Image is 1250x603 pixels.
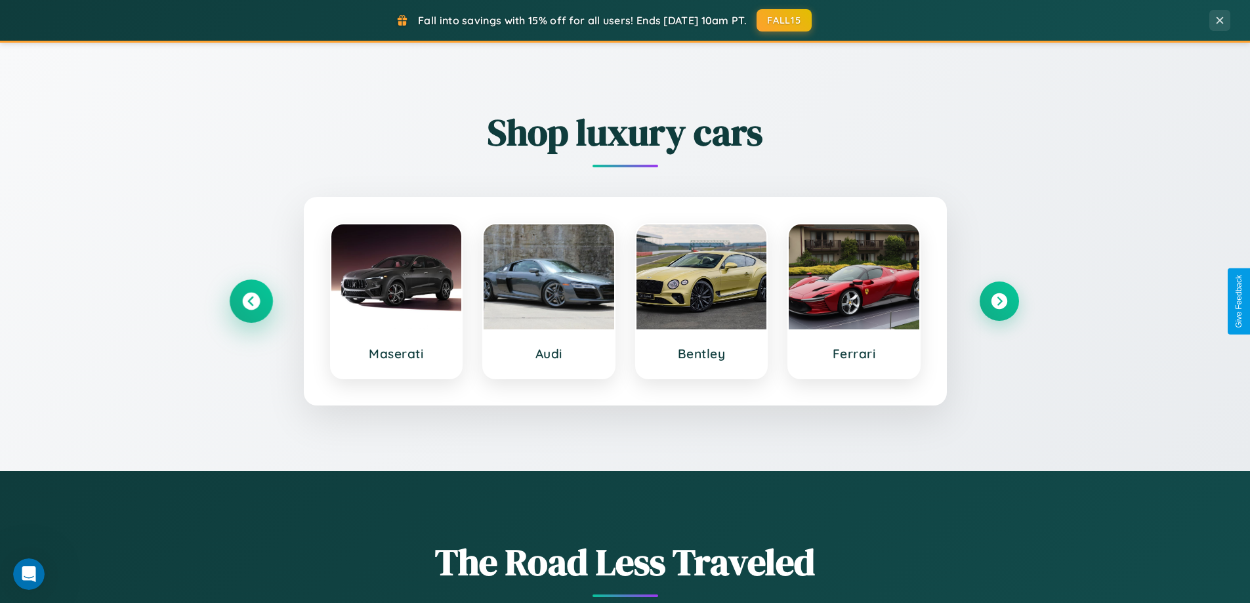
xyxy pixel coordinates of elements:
[344,346,449,362] h3: Maserati
[418,14,747,27] span: Fall into savings with 15% off for all users! Ends [DATE] 10am PT.
[232,107,1019,157] h2: Shop luxury cars
[1234,275,1243,328] div: Give Feedback
[757,9,812,31] button: FALL15
[802,346,906,362] h3: Ferrari
[13,558,45,590] iframe: Intercom live chat
[232,537,1019,587] h1: The Road Less Traveled
[650,346,754,362] h3: Bentley
[497,346,601,362] h3: Audi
